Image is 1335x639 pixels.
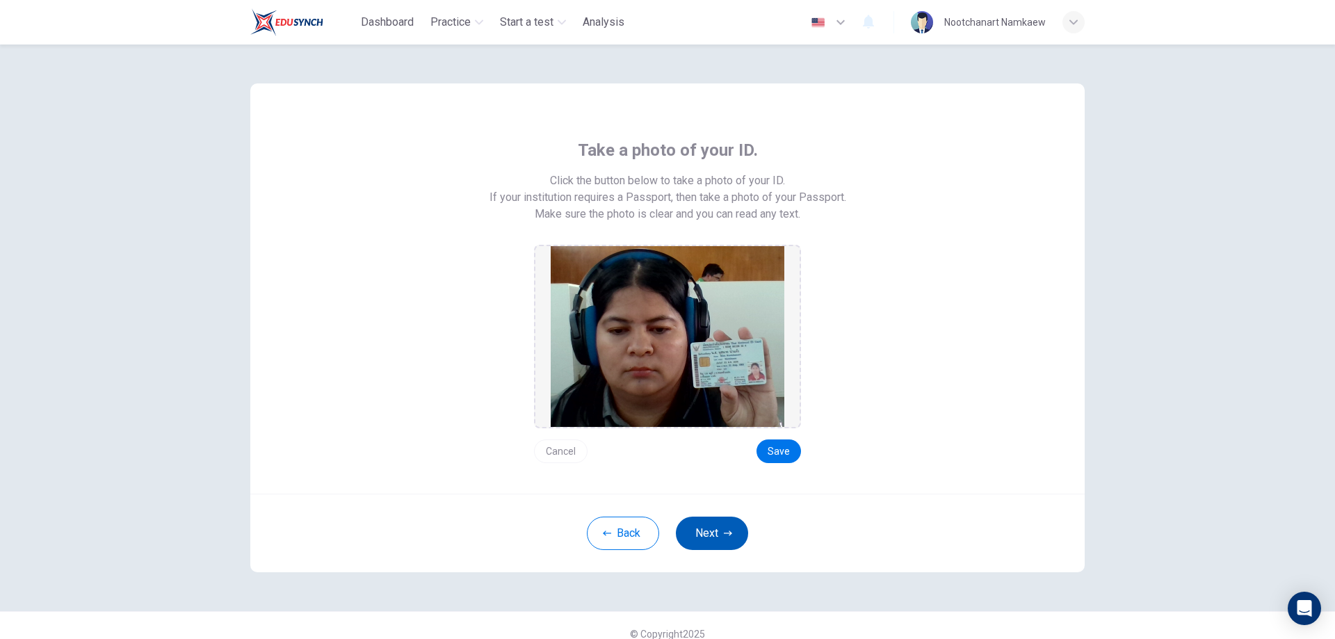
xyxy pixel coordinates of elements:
img: en [809,17,827,28]
span: Take a photo of your ID. [578,139,758,161]
a: Train Test logo [250,8,355,36]
span: Click the button below to take a photo of your ID. If your institution requires a Passport, then ... [489,172,846,206]
button: Next [676,517,748,550]
div: Nootchanart Namkaew [944,14,1046,31]
span: Make sure the photo is clear and you can read any text. [535,206,800,223]
img: Profile picture [911,11,933,33]
button: Practice [425,10,489,35]
img: Train Test logo [250,8,323,36]
span: Start a test [500,14,553,31]
button: Back [587,517,659,550]
button: Dashboard [355,10,419,35]
button: Cancel [534,439,588,463]
span: Dashboard [361,14,414,31]
button: Save [756,439,801,463]
img: preview screemshot [551,246,784,427]
div: Open Intercom Messenger [1288,592,1321,625]
span: Practice [430,14,471,31]
button: Analysis [577,10,630,35]
button: Start a test [494,10,572,35]
span: Analysis [583,14,624,31]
